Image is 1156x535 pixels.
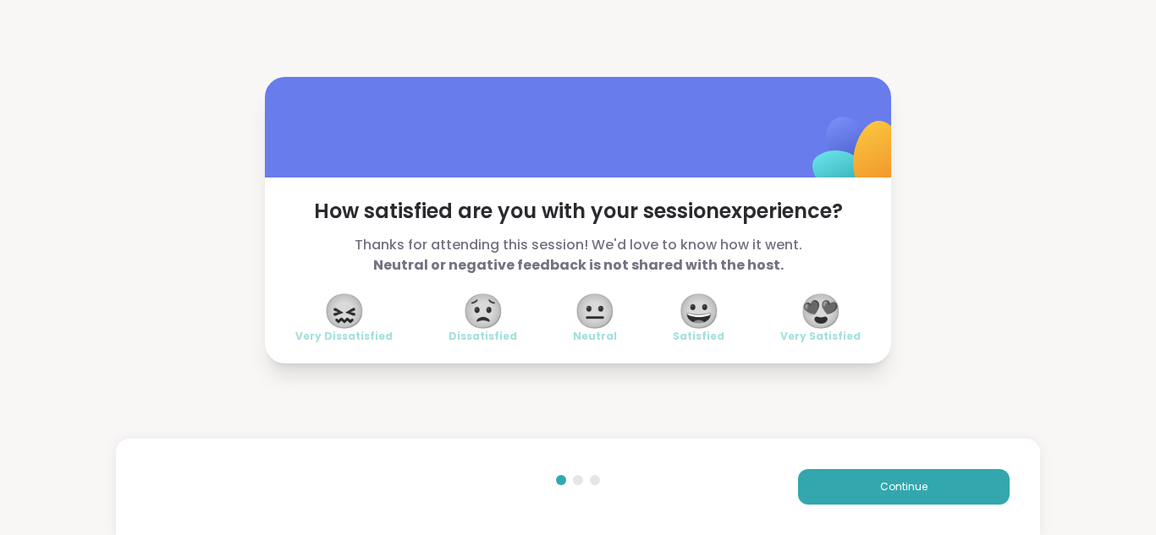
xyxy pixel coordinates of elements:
span: Satisfied [673,330,724,343]
span: 😟 [462,296,504,326]
button: Continue [798,469,1010,505]
span: 😀 [678,296,720,326]
span: Thanks for attending this session! We'd love to know how it went. [295,235,861,276]
span: Neutral [573,330,617,343]
span: 😐 [574,296,616,326]
span: How satisfied are you with your session experience? [295,198,861,225]
span: 😖 [323,296,366,326]
span: Very Satisfied [780,330,861,343]
img: ShareWell Logomark [773,73,941,241]
span: Dissatisfied [449,330,517,343]
span: 😍 [800,296,842,326]
b: Neutral or negative feedback is not shared with the host. [373,255,784,275]
span: Continue [880,479,928,494]
span: Very Dissatisfied [295,330,393,343]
